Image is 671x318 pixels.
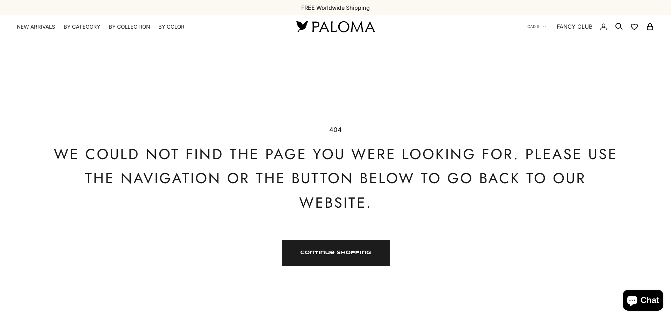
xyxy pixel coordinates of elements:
summary: By Category [64,23,100,30]
nav: Secondary navigation [527,15,654,38]
h1: 404 [50,125,621,135]
nav: Primary navigation [17,23,280,30]
a: Continue shopping [282,240,390,266]
span: CAD $ [527,23,539,30]
button: CAD $ [527,23,546,30]
p: FREE Worldwide Shipping [301,3,370,12]
summary: By Color [158,23,185,30]
a: FANCY CLUB [557,22,592,31]
summary: By Collection [109,23,150,30]
a: NEW ARRIVALS [17,23,55,30]
p: We could not find the page you were looking for. Please use the navigation or the button below to... [50,142,621,215]
inbox-online-store-chat: Shopify online store chat [621,290,665,312]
